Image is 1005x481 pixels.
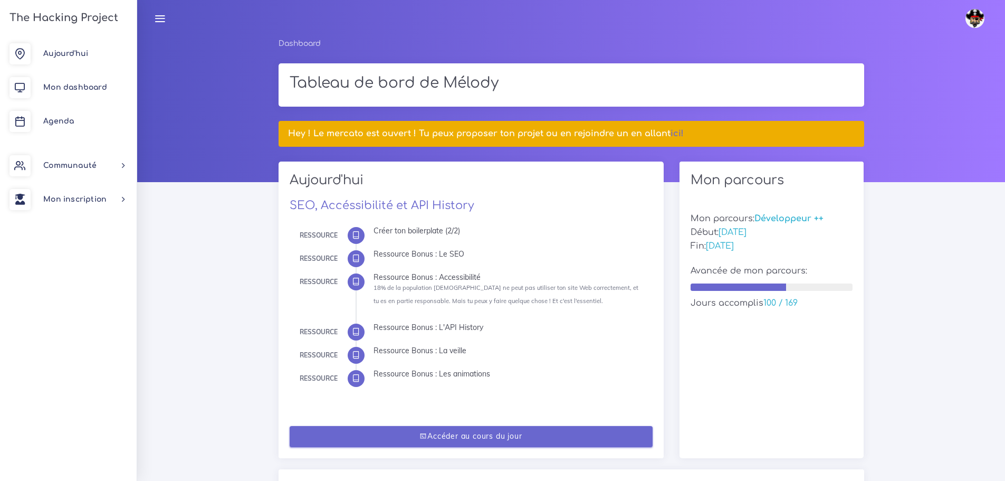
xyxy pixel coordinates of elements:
h5: Fin: [691,241,853,251]
span: Mon inscription [43,195,107,203]
div: Ressource Bonus : Accessibilité [374,273,645,281]
div: Ressource Bonus : La veille [374,347,645,354]
h3: The Hacking Project [6,12,118,24]
h5: Hey ! Le mercato est ouvert ! Tu peux proposer ton projet ou en rejoindre un en allant [288,129,854,139]
span: [DATE] [706,241,734,251]
div: Ressource [300,276,338,288]
span: Communauté [43,162,97,169]
span: [DATE] [719,228,746,237]
a: Dashboard [279,40,321,48]
div: Ressource Bonus : L'API History [374,324,645,331]
div: Ressource [300,326,338,338]
div: Ressource [300,230,338,241]
h5: Avancée de mon parcours: [691,266,853,276]
div: Ressource [300,253,338,265]
span: Agenda [43,117,74,125]
small: 18% de la population [DEMOGRAPHIC_DATA] ne peut pas utiliser ton site Web correctement, et tu es ... [374,284,638,305]
h2: Aujourd'hui [290,173,653,195]
h2: Mon parcours [691,173,853,188]
div: Ressource [300,373,338,384]
div: Créer ton boilerplate (2/2) [374,227,645,234]
span: Développeur ++ [754,214,824,223]
img: avatar [965,9,984,28]
span: Mon dashboard [43,83,107,91]
h1: Tableau de bord de Mélody [290,74,853,92]
a: ici! [671,129,684,138]
div: Ressource Bonus : Les animations [374,370,645,378]
h5: Mon parcours: [691,214,853,224]
h5: Jours accomplis [691,298,853,308]
a: SEO, Accéssibilité et API History [290,199,474,212]
div: Ressource Bonus : Le SEO [374,250,645,258]
span: 100 / 169 [763,298,798,308]
a: Accéder au cours du jour [290,426,653,448]
div: Ressource [300,350,338,361]
span: Aujourd'hui [43,50,88,58]
h5: Début: [691,228,853,238]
